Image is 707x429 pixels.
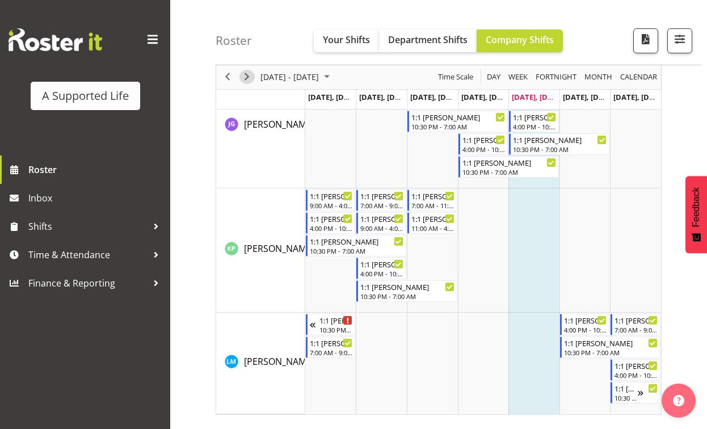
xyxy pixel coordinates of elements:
button: Feedback - Show survey [685,176,707,253]
span: Feedback [691,187,701,227]
div: 1:1 [PERSON_NAME] [615,314,658,326]
table: Timeline Week of September 19, 2025 [305,30,661,414]
span: [DATE], [DATE] [410,92,462,102]
span: Finance & Reporting [28,275,148,292]
div: Lauren Moult"s event - 1:1 Miranda Begin From Saturday, September 20, 2025 at 4:00:00 PM GMT+12:0... [560,314,610,335]
div: Lauren Moult"s event - 1:1 Miranda Begin From Sunday, September 21, 2025 at 7:00:00 AM GMT+12:00 ... [611,314,660,335]
div: 9:00 AM - 4:00 PM [360,224,403,233]
div: 1:1 [PERSON_NAME] [411,190,455,201]
td: Jackie Green resource [216,64,305,188]
span: Inbox [28,190,165,207]
span: Fortnight [535,70,578,85]
button: Department Shifts [379,30,477,52]
div: Jackie Green"s event - 1:1 Miranda Begin From Wednesday, September 17, 2025 at 10:30:00 PM GMT+12... [407,111,508,132]
div: 9:00 AM - 4:00 PM [310,201,353,210]
div: 10:30 PM - 7:00 AM [462,167,556,176]
span: calendar [619,70,658,85]
span: [DATE] - [DATE] [259,70,320,85]
span: Day [486,70,502,85]
div: 1:1 [PERSON_NAME] [513,111,556,123]
span: [DATE], [DATE] [359,92,411,102]
div: 7:00 AM - 9:00 AM [615,325,658,334]
span: Shifts [28,218,148,235]
div: Lauren Moult"s event - 1:1 Miranda Begin From Saturday, September 20, 2025 at 10:30:00 PM GMT+12:... [560,337,660,358]
div: 10:30 PM - 7:00 AM [615,393,638,402]
button: Filter Shifts [667,28,692,53]
td: Lauren Moult resource [216,313,305,414]
div: 1:1 [PERSON_NAME] [310,235,403,247]
div: 7:00 AM - 9:00 AM [310,348,353,357]
button: Timeline Day [485,70,503,85]
button: Timeline Week [507,70,530,85]
div: Karen Powell"s event - 1:1 Miranda Begin From Wednesday, September 17, 2025 at 7:00:00 AM GMT+12:... [407,190,457,211]
span: [DATE], [DATE] [613,92,665,102]
div: 1:1 [PERSON_NAME] [615,382,638,394]
h4: Roster [216,34,252,47]
div: Lauren Moult"s event - 1:1 Miranda Begin From Sunday, September 21, 2025 at 10:30:00 PM GMT+12:00... [611,382,660,403]
div: 7:00 AM - 9:00 AM [360,201,403,210]
div: Jackie Green"s event - 1:1 Miranda Begin From Thursday, September 18, 2025 at 10:30:00 PM GMT+12:... [458,156,559,178]
img: Rosterit website logo [9,28,102,51]
button: September 2025 [259,70,335,85]
div: 1:1 [PERSON_NAME] [310,213,353,224]
div: Karen Powell"s event - 1:1 Miranda Begin From Monday, September 15, 2025 at 9:00:00 AM GMT+12:00 ... [306,190,356,211]
button: Timeline Month [583,70,615,85]
div: next period [237,65,256,89]
div: 1:1 [PERSON_NAME] [411,111,505,123]
button: Your Shifts [314,30,379,52]
div: 10:30 PM - 7:00 AM [360,292,454,301]
div: Karen Powell"s event - 1:1 Miranda Begin From Tuesday, September 16, 2025 at 10:30:00 PM GMT+12:0... [356,280,457,302]
div: 1:1 [PERSON_NAME] [310,190,353,201]
div: 10:30 PM - 7:00 AM [319,325,353,334]
span: [DATE], [DATE] [563,92,615,102]
div: 10:30 PM - 7:00 AM [513,145,607,154]
button: Next [239,70,255,85]
div: 10:30 PM - 7:00 AM [310,246,403,255]
div: 1:1 [PERSON_NAME] [564,337,658,348]
div: 1:1 [PERSON_NAME] [462,134,506,145]
a: [PERSON_NAME] [244,117,314,131]
div: Lauren Moult"s event - 1:1 Miranda Begin From Sunday, September 14, 2025 at 10:30:00 PM GMT+12:00... [306,314,356,335]
div: 11:00 AM - 4:30 PM [411,224,455,233]
span: [PERSON_NAME] [244,355,314,368]
div: September 15 - 21, 2025 [256,65,336,89]
div: Jackie Green"s event - 1:1 Miranda Begin From Friday, September 19, 2025 at 10:30:00 PM GMT+12:00... [509,133,609,155]
div: Jackie Green"s event - 1:1 Miranda Begin From Friday, September 19, 2025 at 4:00:00 PM GMT+12:00 ... [509,111,559,132]
span: [PERSON_NAME] [244,242,314,255]
div: 1:1 [PERSON_NAME] [360,258,403,270]
span: [DATE], [DATE] [461,92,513,102]
span: Your Shifts [323,33,370,46]
img: help-xxl-2.png [673,395,684,406]
span: Roster [28,161,165,178]
span: [DATE], [DATE] [512,92,563,102]
div: 4:00 PM - 10:30 PM [513,122,556,131]
span: [PERSON_NAME] [244,118,314,131]
div: 10:30 PM - 7:00 AM [564,348,658,357]
div: A Supported Life [42,87,129,104]
div: Karen Powell"s event - 1:1 Miranda Begin From Wednesday, September 17, 2025 at 11:00:00 AM GMT+12... [407,212,457,234]
div: 1:1 [PERSON_NAME] [411,213,455,224]
span: Time Scale [437,70,474,85]
button: Time Scale [436,70,475,85]
div: 1:1 [PERSON_NAME] [615,360,658,371]
div: 1:1 [PERSON_NAME] [513,134,607,145]
div: Karen Powell"s event - 1:1 Miranda Begin From Monday, September 15, 2025 at 4:00:00 PM GMT+12:00 ... [306,212,356,234]
button: Company Shifts [477,30,563,52]
button: Fortnight [534,70,579,85]
div: 1:1 [PERSON_NAME] [360,190,403,201]
div: 7:00 AM - 11:00 AM [411,201,455,210]
div: 1:1 [PERSON_NAME] [564,314,607,326]
div: Karen Powell"s event - 1:1 Miranda Begin From Monday, September 15, 2025 at 10:30:00 PM GMT+12:00... [306,235,406,256]
td: Karen Powell resource [216,188,305,313]
div: 4:00 PM - 10:30 PM [564,325,607,334]
span: [DATE], [DATE] [308,92,360,102]
div: Karen Powell"s event - 1:1 Miranda Begin From Tuesday, September 16, 2025 at 4:00:00 PM GMT+12:00... [356,258,406,279]
div: 1:1 [PERSON_NAME] [360,213,403,224]
div: 1:1 [PERSON_NAME] [319,314,353,326]
div: 1:1 [PERSON_NAME] [462,157,556,168]
div: previous period [218,65,237,89]
span: Week [507,70,529,85]
div: 1:1 [PERSON_NAME] [310,337,353,348]
div: Jackie Green"s event - 1:1 Miranda Begin From Thursday, September 18, 2025 at 4:00:00 PM GMT+12:0... [458,133,508,155]
button: Previous [220,70,235,85]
